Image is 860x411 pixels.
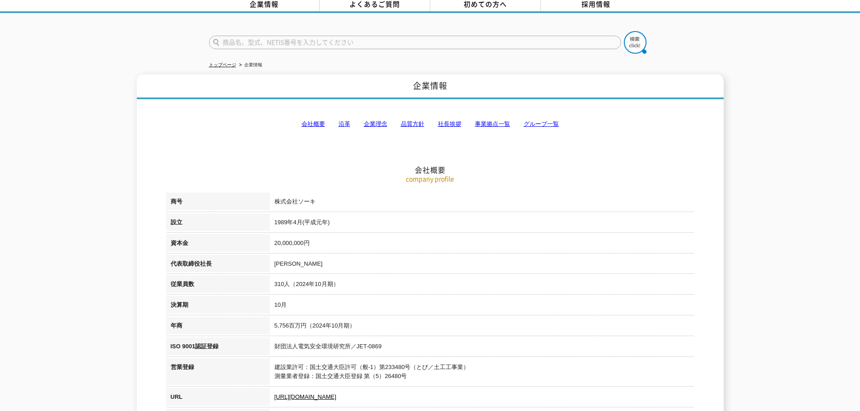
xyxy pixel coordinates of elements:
p: company profile [166,174,694,184]
th: 従業員数 [166,275,270,296]
a: 事業拠点一覧 [475,120,510,127]
td: 株式会社ソーキ [270,193,694,213]
h2: 会社概要 [166,75,694,175]
td: 20,000,000円 [270,234,694,255]
td: [PERSON_NAME] [270,255,694,276]
td: 建設業許可：国土交通大臣許可（般-1）第233480号（とび／土工工事業） 測量業者登録：国土交通大臣登録 第（5）26480号 [270,358,694,388]
th: 資本金 [166,234,270,255]
a: 社長挨拶 [438,120,461,127]
h1: 企業情報 [137,74,724,99]
td: 310人（2024年10月期） [270,275,694,296]
input: 商品名、型式、NETIS番号を入力してください [209,36,621,49]
a: 会社概要 [302,120,325,127]
a: 沿革 [339,120,350,127]
a: トップページ [209,62,236,67]
th: 商号 [166,193,270,213]
td: 5,756百万円（2024年10月期） [270,317,694,337]
th: 設立 [166,213,270,234]
th: ISO 9001認証登録 [166,337,270,358]
li: 企業情報 [237,60,262,70]
td: 10月 [270,296,694,317]
th: 決算期 [166,296,270,317]
a: グループ一覧 [524,120,559,127]
td: 1989年4月(平成元年) [270,213,694,234]
th: 年商 [166,317,270,337]
a: 品質方針 [401,120,424,127]
td: 財団法人電気安全環境研究所／JET-0869 [270,337,694,358]
a: 企業理念 [364,120,387,127]
th: 代表取締役社長 [166,255,270,276]
a: [URL][DOMAIN_NAME] [274,393,336,400]
th: URL [166,388,270,409]
img: btn_search.png [624,31,646,54]
th: 営業登録 [166,358,270,388]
